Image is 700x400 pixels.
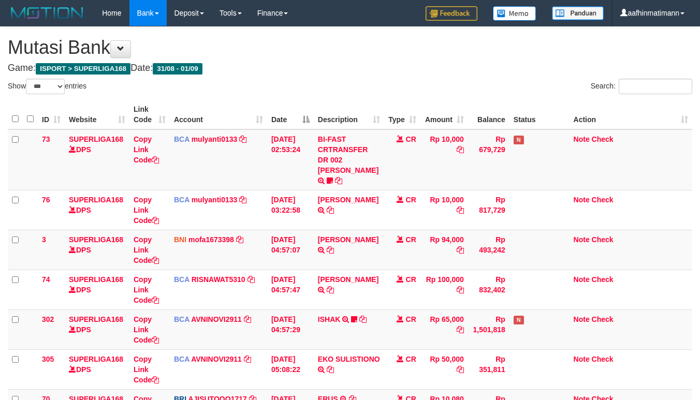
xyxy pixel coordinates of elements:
a: SUPERLIGA168 [69,235,123,244]
a: Copy EKO SULISTIONO to clipboard [327,365,334,374]
td: Rp 100,000 [420,270,468,309]
h1: Mutasi Bank [8,37,692,58]
a: Copy ISHAK to clipboard [359,315,367,323]
a: [PERSON_NAME] [318,196,378,204]
a: Note [574,355,590,363]
span: Has Note [514,136,524,144]
td: Rp 94,000 [420,230,468,270]
a: Copy Rp 65,000 to clipboard [457,325,464,334]
a: Copy Link Code [134,235,159,264]
span: Has Note [514,316,524,324]
a: Check [592,355,614,363]
a: RISNAWAT5310 [192,275,245,284]
a: Copy AVNINOVI2911 to clipboard [244,315,251,323]
td: [DATE] 04:57:29 [267,309,314,349]
td: Rp 351,811 [468,349,509,389]
span: BCA [174,196,189,204]
span: BCA [174,275,189,284]
span: 74 [42,275,50,284]
td: Rp 832,402 [468,270,509,309]
span: BCA [174,315,189,323]
a: Copy BI-FAST CRTRANSFER DR 002 MUHAMAD MADROJI to clipboard [335,176,342,185]
a: SUPERLIGA168 [69,196,123,204]
img: MOTION_logo.png [8,5,86,21]
span: CR [406,235,416,244]
span: 31/08 - 01/09 [153,63,202,75]
th: Action: activate to sort column ascending [570,100,692,129]
span: CR [406,135,416,143]
span: 3 [42,235,46,244]
span: 302 [42,315,54,323]
td: DPS [65,309,129,349]
a: EKO SULISTIONO [318,355,380,363]
td: DPS [65,230,129,270]
a: Copy Rp 100,000 to clipboard [457,286,464,294]
img: Button%20Memo.svg [493,6,536,21]
td: [DATE] 04:57:07 [267,230,314,270]
img: Feedback.jpg [426,6,477,21]
th: Status [509,100,570,129]
h4: Game: Date: [8,63,692,73]
a: Copy mulyanti0133 to clipboard [239,196,246,204]
a: AVNINOVI2911 [191,315,242,323]
th: Website: activate to sort column ascending [65,100,129,129]
td: BI-FAST CRTRANSFER DR 002 [PERSON_NAME] [314,129,384,190]
a: Copy Rp 50,000 to clipboard [457,365,464,374]
a: Check [592,275,614,284]
th: ID: activate to sort column ascending [38,100,65,129]
td: DPS [65,349,129,389]
a: Copy Rp 94,000 to clipboard [457,246,464,254]
th: Account: activate to sort column ascending [170,100,267,129]
a: Note [574,275,590,284]
a: SUPERLIGA168 [69,135,123,143]
a: Copy Rp 10,000 to clipboard [457,206,464,214]
span: BCA [174,355,189,363]
td: Rp 817,729 [468,190,509,230]
td: DPS [65,190,129,230]
span: BCA [174,135,189,143]
a: Copy AVNINOVI2911 to clipboard [244,355,251,363]
a: Copy DEWI PITRI NINGSIH to clipboard [327,206,334,214]
td: Rp 679,729 [468,129,509,190]
a: AVNINOVI2911 [191,355,242,363]
th: Link Code: activate to sort column ascending [129,100,170,129]
span: ISPORT > SUPERLIGA168 [36,63,130,75]
select: Showentries [26,79,65,94]
span: 73 [42,135,50,143]
a: SUPERLIGA168 [69,275,123,284]
a: Check [592,196,614,204]
a: Copy RISNAWAT5310 to clipboard [247,275,255,284]
a: Copy ANDRI WAHYU PRIAJI to clipboard [327,246,334,254]
a: Note [574,315,590,323]
a: Copy Link Code [134,196,159,225]
th: Amount: activate to sort column ascending [420,100,468,129]
a: Note [574,196,590,204]
span: CR [406,315,416,323]
a: Copy mofa1673398 to clipboard [236,235,243,244]
td: Rp 10,000 [420,129,468,190]
a: Copy mulyanti0133 to clipboard [239,135,246,143]
span: CR [406,275,416,284]
a: Copy YOGI SAPUTRA to clipboard [327,286,334,294]
a: Note [574,135,590,143]
a: mulyanti0133 [192,135,238,143]
span: CR [406,196,416,204]
span: 76 [42,196,50,204]
a: SUPERLIGA168 [69,355,123,363]
th: Balance [468,100,509,129]
td: DPS [65,129,129,190]
a: Copy Link Code [134,135,159,164]
td: DPS [65,270,129,309]
a: Copy Rp 10,000 to clipboard [457,145,464,154]
td: [DATE] 04:57:47 [267,270,314,309]
span: BNI [174,235,186,244]
td: Rp 1,501,818 [468,309,509,349]
td: Rp 493,242 [468,230,509,270]
label: Show entries [8,79,86,94]
td: [DATE] 03:22:58 [267,190,314,230]
a: [PERSON_NAME] [318,275,378,284]
td: Rp 65,000 [420,309,468,349]
a: Copy Link Code [134,355,159,384]
a: [PERSON_NAME] [318,235,378,244]
a: Note [574,235,590,244]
